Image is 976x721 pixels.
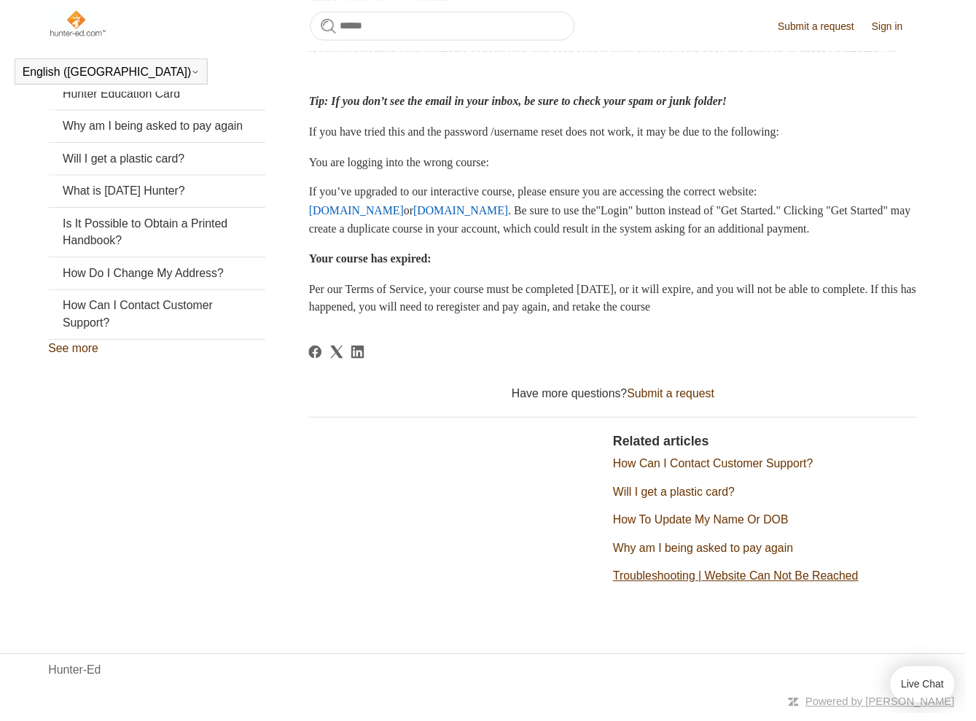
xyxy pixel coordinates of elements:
[312,349,325,362] a: Facebook
[49,9,108,38] img: Hunter-Ed Help Center home page
[355,349,368,362] a: LinkedIn
[312,283,927,320] p: Per our Terms of Service, your course must be completed [DATE], or it will expire, and you will n...
[49,260,268,292] a: How Do I Change My Address?
[312,184,927,241] p: If you’ve upgraded to our interactive course, please ensure you are accessing the correct website...
[312,124,927,143] p: If you have tried this and the password /username reset does not work, it may be due to the follo...
[418,206,514,219] a: [DOMAIN_NAME]
[49,669,102,686] a: Hunter-Ed
[313,12,581,41] input: Search
[49,144,268,176] a: Will I get a plastic card?
[49,210,268,260] a: Is It Possible to Obtain a Printed Handbook?
[620,576,867,588] a: Troubleshooting | Website Can Not Be Reached
[334,349,347,362] svg: Share this page on X Corp
[49,177,268,209] a: What is [DATE] Hunter?
[620,437,927,456] h2: Related articles
[49,112,268,144] a: Why am I being asked to pay again
[881,19,927,34] a: Sign in
[620,519,797,531] a: How To Update My Name Or DOB
[312,155,927,174] p: You are logging into the wrong course:
[23,66,202,79] button: English ([GEOGRAPHIC_DATA])
[312,206,408,219] a: [DOMAIN_NAME]
[49,346,99,358] a: See more
[634,391,722,404] a: Submit a request
[312,389,927,407] div: Have more questions?
[355,349,368,362] svg: Share this page on LinkedIn
[312,349,325,362] svg: Share this page on Facebook
[620,462,821,475] a: How Can I Contact Customer Support?
[620,547,802,560] a: Why am I being asked to pay again
[814,703,965,715] a: Powered by [PERSON_NAME]
[786,19,878,34] a: Submit a request
[334,349,347,362] a: X Corp
[49,293,268,343] a: How Can I Contact Customer Support?
[312,255,436,268] strong: Your course has expired:
[900,674,965,710] button: Live Chat
[620,491,743,503] a: Will I get a plastic card?
[312,96,735,109] em: Tip: If you don’t see the email in your inbox, be sure to check your spam or junk folder!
